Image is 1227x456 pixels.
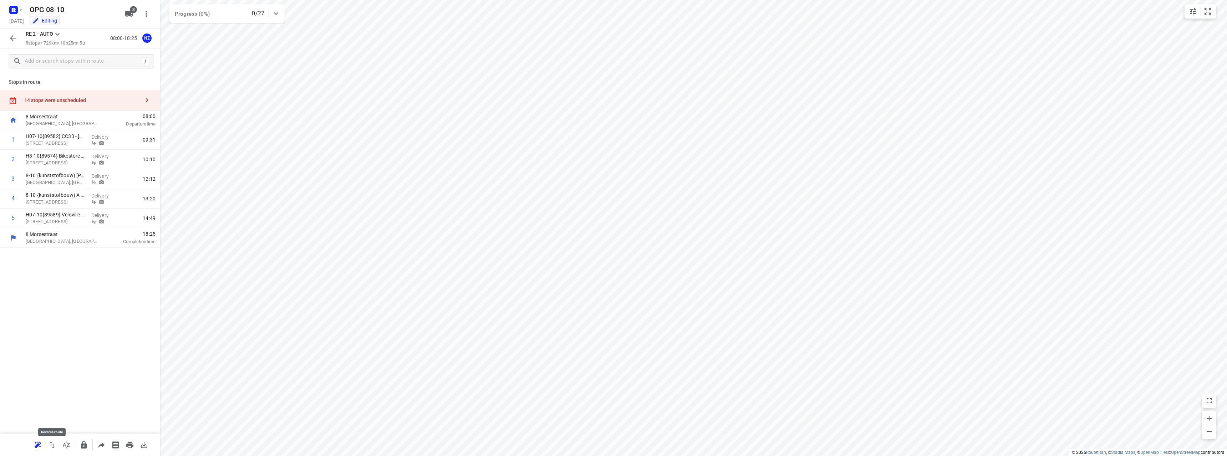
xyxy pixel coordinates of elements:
button: Fit zoom [1201,4,1215,19]
a: OpenStreetMap [1171,450,1201,455]
p: 8 Morsestraat [26,113,100,120]
span: 12:12 [143,175,156,183]
p: [GEOGRAPHIC_DATA], [GEOGRAPHIC_DATA] [26,120,100,127]
span: 18:25 [108,230,156,237]
div: 1 [11,136,15,143]
p: Delivery [91,212,118,219]
div: NZ [142,34,152,43]
span: Reoptimize route [31,441,45,448]
div: / [142,57,149,65]
p: [STREET_ADDRESS] [26,199,86,206]
p: 8-10 {kunststofbouw} Koen Nieuwenhuijse [26,172,86,179]
a: Stadia Maps [1111,450,1135,455]
p: Delivery [91,153,118,160]
p: Leusderweg 92, Amersfoort [26,140,86,147]
div: You are currently in edit mode. [32,17,57,24]
h5: Project date [6,17,27,25]
button: Lock route [77,438,91,452]
p: 0/27 [252,9,264,18]
button: More [139,7,153,21]
p: 5 stops • 729km • 10h25m • 5u [26,40,85,47]
li: © 2025 , © , © © contributors [1072,450,1224,455]
h5: Rename [27,4,119,15]
p: Delivery [91,192,118,199]
span: Progress (0%) [175,11,210,17]
p: Departure time [108,121,156,128]
div: 4 [11,195,15,202]
span: Print route [123,441,137,448]
p: H07-10{89582} CC33 - Amersfoort [26,133,86,140]
a: Routetitan [1086,450,1106,455]
span: Sort by time window [59,441,73,448]
p: Completion time [108,238,156,245]
p: H3-10{89574} Bikestore Houten BV [26,152,86,159]
span: Download route [137,441,151,448]
p: [GEOGRAPHIC_DATA], [GEOGRAPHIC_DATA] [26,238,100,245]
p: 19 Nieuwe Kerkstraat, Yerseke [26,179,86,186]
span: Print shipping labels [108,441,123,448]
p: H07-10{89589} Veloville BV - Velo2800 [26,211,86,218]
p: Delivery [91,173,118,180]
span: 13:20 [143,195,156,202]
button: Map settings [1186,4,1200,19]
p: Stops in route [9,78,151,86]
div: Progress (0%)0/27 [169,4,285,23]
div: 2 [11,156,15,163]
p: 8-10 {kunststofbouw} A Gruisen [26,191,86,199]
button: 3 [122,7,136,21]
span: 10:10 [143,156,156,163]
p: Schonenburgseind 40, Houten [26,159,86,166]
input: Add or search stops within route [25,56,142,67]
p: 08:00-18:25 [110,35,140,42]
p: RE 2 - AUTO [26,30,53,38]
p: Adegemstraat 45, Mechelen [26,218,86,225]
span: 08:00 [108,113,156,120]
span: 14:49 [143,215,156,222]
p: 8 Morsestraat [26,231,100,238]
span: Share route [94,441,108,448]
div: small contained button group [1185,4,1216,19]
span: Assigned to Nicky Zwiers [140,35,154,41]
span: 09:31 [143,136,156,143]
a: OpenMapTiles [1140,450,1168,455]
div: 3 [11,175,15,182]
p: Delivery [91,133,118,140]
button: NZ [140,31,154,45]
span: 3 [130,6,137,13]
div: 14 stops were unscheduled [24,97,140,103]
div: 5 [11,215,15,221]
